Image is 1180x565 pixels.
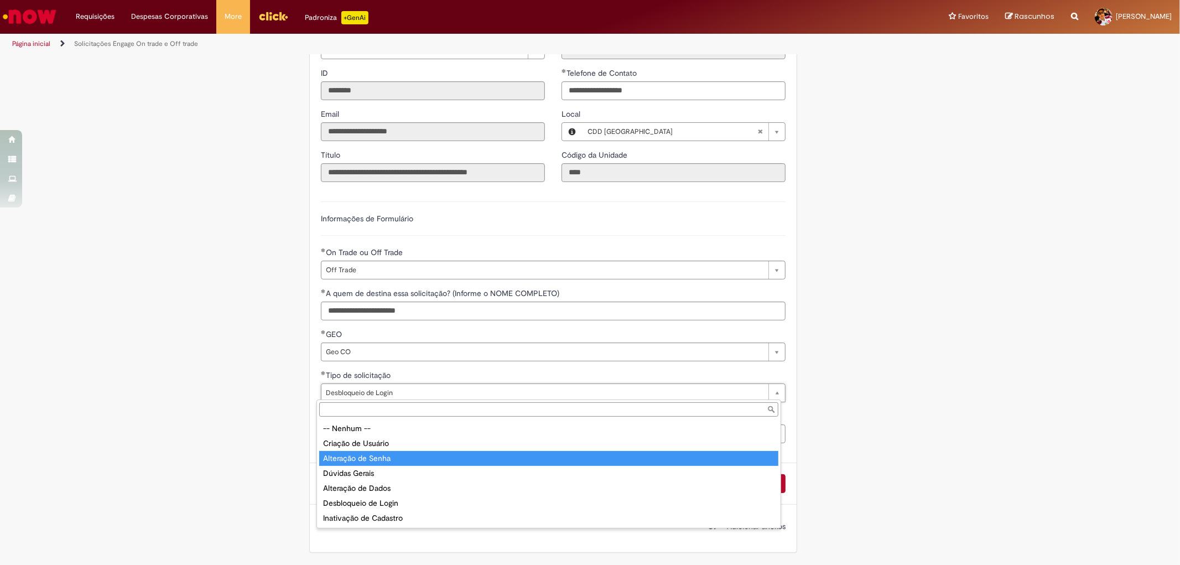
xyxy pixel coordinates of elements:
[319,466,778,481] div: Dúvidas Gerais
[319,436,778,451] div: Criação de Usuário
[319,481,778,496] div: Alteração de Dados
[319,496,778,511] div: Desbloqueio de Login
[317,419,781,528] ul: Tipo de solicitação
[319,421,778,436] div: -- Nenhum --
[319,451,778,466] div: Alteração de Senha
[319,511,778,526] div: Inativação de Cadastro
